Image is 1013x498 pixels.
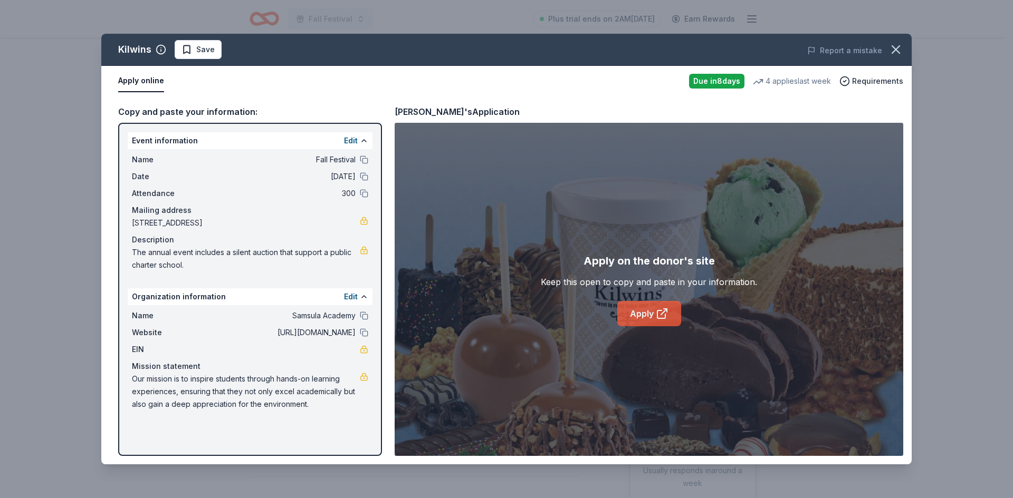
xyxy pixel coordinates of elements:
[132,170,203,183] span: Date
[118,41,151,58] div: Kilwins
[203,187,356,200] span: 300
[118,105,382,119] div: Copy and paste your information:
[132,233,368,246] div: Description
[128,132,372,149] div: Event information
[132,153,203,166] span: Name
[344,290,358,303] button: Edit
[395,105,520,119] div: [PERSON_NAME]'s Application
[132,217,360,229] span: [STREET_ADDRESS]
[118,70,164,92] button: Apply online
[196,43,215,56] span: Save
[584,252,715,269] div: Apply on the donor's site
[617,301,681,326] a: Apply
[807,44,882,57] button: Report a mistake
[753,75,831,87] div: 4 applies last week
[839,75,903,87] button: Requirements
[132,246,360,271] span: The annual event includes a silent auction that support a public charter school.
[541,276,757,288] div: Keep this open to copy and paste in your information.
[132,360,368,373] div: Mission statement
[132,326,203,339] span: Website
[689,74,744,89] div: Due in 8 days
[132,309,203,322] span: Name
[344,134,358,147] button: Edit
[203,170,356,183] span: [DATE]
[132,187,203,200] span: Attendance
[175,40,222,59] button: Save
[132,343,203,356] span: EIN
[203,309,356,322] span: Samsula Academy
[852,75,903,87] span: Requirements
[203,326,356,339] span: [URL][DOMAIN_NAME]
[132,373,360,411] span: Our mission is to inspire students through hands-on learning experiences, ensuring that they not ...
[128,288,372,305] div: Organization information
[203,153,356,166] span: Fall Festival
[132,204,368,217] div: Mailing address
